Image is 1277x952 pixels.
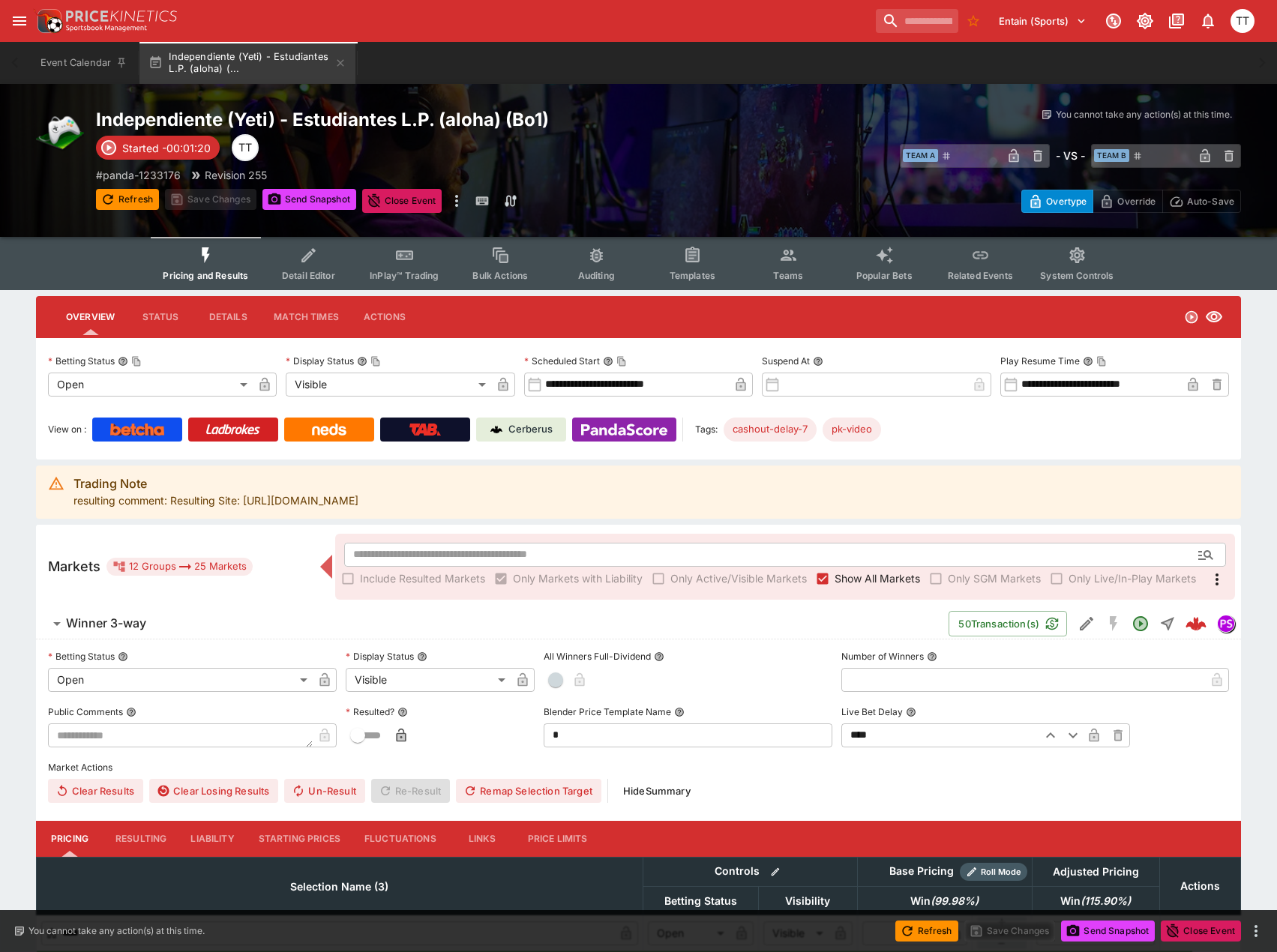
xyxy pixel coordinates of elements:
[1184,310,1199,325] svg: Open
[895,921,958,942] button: Refresh
[960,863,1027,881] div: Show/hide Price Roll mode configuration.
[876,9,958,33] input: search
[654,651,664,662] button: All Winners Full-Dividend
[371,779,450,803] span: Re-Result
[841,650,924,663] p: Number of Winners
[516,821,600,857] button: Price Limits
[1056,148,1085,163] h6: - VS -
[96,167,181,183] p: Copy To Clipboard
[643,857,857,886] th: Controls
[949,611,1067,636] button: 50Transaction(s)
[247,821,352,857] button: Starting Prices
[274,878,405,896] span: Selection Name (3)
[856,270,913,281] span: Popular Bets
[948,270,1013,281] span: Related Events
[151,237,1126,290] div: Event type filters
[163,270,248,281] span: Pricing and Results
[581,424,667,436] img: Panda Score
[823,422,881,437] span: pk-video
[351,299,418,335] button: Actions
[118,651,128,662] button: Betting Status
[614,779,700,803] button: HideSummary
[28,924,205,938] p: You cannot take any action(s) at this time.
[205,424,260,436] img: Ladbrokes
[544,650,651,663] p: All Winners Full-Dividend
[112,558,247,576] div: 12 Groups 25 Markets
[724,418,817,442] div: Betting Target: cerberus
[232,134,259,161] div: Thaddeus Taylor
[544,705,671,718] p: Blender Price Template Name
[1132,7,1159,34] button: Toggle light/dark mode
[1161,921,1241,942] button: Close Event
[823,418,881,442] div: Betting Target: cerberus
[282,270,335,281] span: Detail Editor
[397,707,408,717] button: Resulted?
[1083,356,1093,367] button: Play Resume TimeCopy To Clipboard
[48,355,115,367] p: Betting Status
[766,862,785,882] button: Bulk edit
[1154,610,1181,637] button: Straight
[1061,921,1155,942] button: Send Snapshot
[48,668,313,692] div: Open
[903,149,938,162] span: Team A
[1021,190,1241,213] div: Start From
[362,189,442,213] button: Close Event
[1247,922,1265,940] button: more
[1100,610,1127,637] button: SGM Disabled
[1218,615,1234,632] img: pandascore
[73,475,358,492] div: Trading Note
[1046,193,1087,209] p: Overtype
[695,418,718,442] label: Tags:
[48,779,143,803] button: Clear Results
[96,189,159,210] button: Refresh
[48,650,115,663] p: Betting Status
[33,6,63,36] img: PriceKinetics Logo
[1069,570,1196,586] span: Only Live/In-Play Markets
[96,108,669,131] h2: Copy To Clipboard
[1056,108,1232,121] p: You cannot take any action(s) at this time.
[931,892,979,910] em: ( 99.98 %)
[1000,355,1080,367] p: Play Resume Time
[139,42,355,84] button: Independiente (Yeti) - Estudiantes L.P. (aloha) (...
[670,570,807,586] span: Only Active/Visible Markets
[122,140,211,156] p: Started -00:01:20
[841,705,903,718] p: Live Bet Delay
[513,570,643,586] span: Only Markets with Liability
[476,418,566,442] a: Cerberus
[883,862,960,881] div: Base Pricing
[975,866,1027,879] span: Roll Mode
[1186,613,1207,634] img: logo-cerberus--red.svg
[1073,610,1100,637] button: Edit Detail
[48,373,253,397] div: Open
[284,779,364,803] button: Un-Result
[1021,190,1093,213] button: Overtype
[409,424,441,436] img: TabNZ
[773,270,803,281] span: Teams
[927,651,937,662] button: Number of Winners
[906,707,916,717] button: Live Bet Delay
[1187,193,1234,209] p: Auto-Save
[360,570,485,586] span: Include Resulted Markets
[948,570,1041,586] span: Only SGM Markets
[448,189,466,213] button: more
[1127,610,1154,637] button: Open
[762,355,810,367] p: Suspend At
[36,108,84,156] img: esports.png
[1117,193,1156,209] p: Override
[769,892,847,910] span: Visibility
[48,705,123,718] p: Public Comments
[312,424,346,436] img: Neds
[961,9,985,33] button: No Bookmarks
[1195,7,1222,34] button: Notifications
[813,356,823,367] button: Suspend At
[1205,308,1223,326] svg: Visible
[616,356,627,367] button: Copy To Clipboard
[1192,541,1219,568] button: Open
[670,270,715,281] span: Templates
[6,7,33,34] button: open drawer
[194,299,262,335] button: Details
[1226,4,1259,37] button: Thaddeus Taylor
[894,892,995,910] span: Win(99.98%)
[357,356,367,367] button: Display StatusCopy To Clipboard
